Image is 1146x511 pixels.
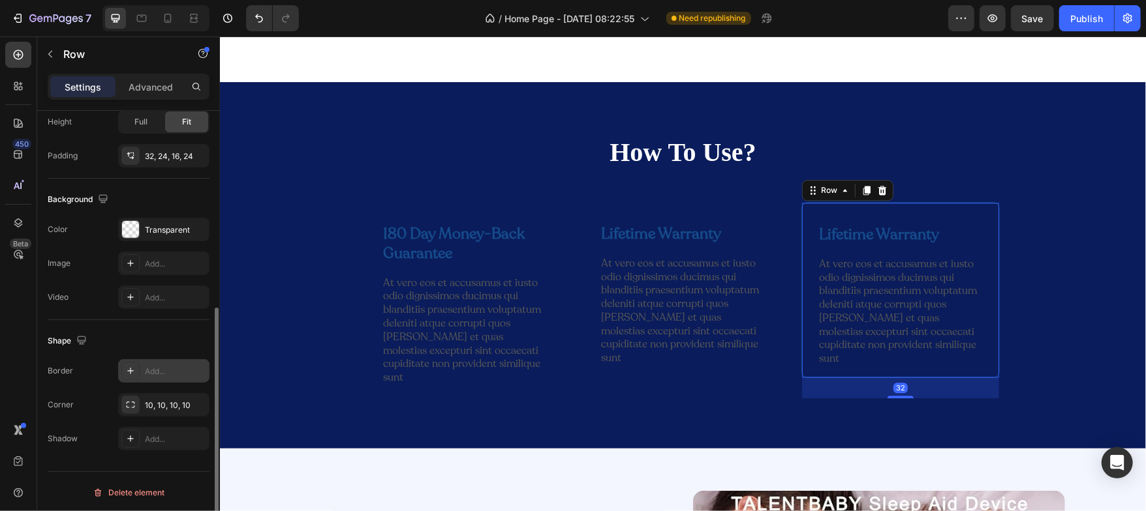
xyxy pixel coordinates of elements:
span: Fit [182,116,191,128]
div: 32, 24, 16, 24 [145,151,206,162]
button: Delete element [48,482,209,503]
p: Row [63,46,174,62]
div: 10, 10, 10, 10 [145,400,206,411]
p: At vero eos et accusamus et iusto odio dignissimos ducimus qui blanditiis praesentium voluptatum ... [599,221,762,329]
span: Home Page - [DATE] 08:22:55 [505,12,635,25]
button: 7 [5,5,97,31]
div: Shape [48,332,89,350]
p: 7 [85,10,91,26]
div: Row [598,148,620,160]
div: Add... [145,366,206,377]
span: Need republishing [679,12,746,24]
div: Corner [48,399,74,411]
div: Undo/Redo [246,5,299,31]
div: Transparent [145,224,206,236]
p: At vero eos et accusamus et iusto odio dignissimos ducimus qui blanditiis praesentium voluptatum ... [381,220,545,328]
div: Publish [1070,12,1103,25]
div: Background [48,191,111,209]
iframe: Design area [220,36,1146,511]
div: Padding [48,150,78,162]
div: Open Intercom Messenger [1102,447,1133,478]
span: Save [1022,13,1044,24]
div: Add... [145,292,206,304]
p: Settings [65,80,101,94]
div: Border [48,365,73,377]
div: Video [48,291,69,303]
div: Delete element [93,485,164,501]
div: Height [48,116,72,128]
span: Full [134,116,147,128]
button: Publish [1059,5,1114,31]
div: Add... [145,433,206,445]
p: Lifetime Warranty [599,188,719,208]
button: Save [1011,5,1054,31]
p: Lifetime Warranty [381,188,501,207]
div: 32 [674,346,688,357]
div: Shadow [48,433,78,445]
span: / [499,12,503,25]
div: Beta [10,239,31,249]
div: Color [48,224,68,235]
div: 450 [12,139,31,149]
div: Add... [145,258,206,270]
p: Advanced [129,80,173,94]
div: Image [48,257,70,269]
